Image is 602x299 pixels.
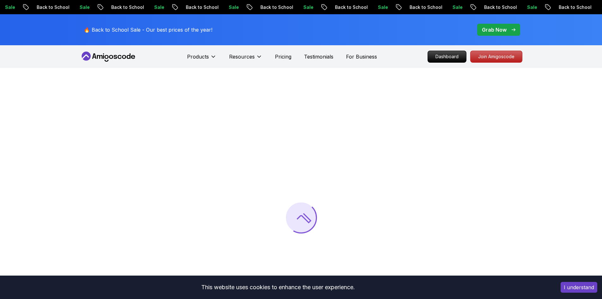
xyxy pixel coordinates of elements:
[187,53,209,60] p: Products
[428,51,466,62] p: Dashboard
[470,51,522,63] a: Join Amigoscode
[229,53,255,60] p: Resources
[275,53,291,60] a: Pricing
[73,4,93,10] p: Sale
[371,4,391,10] p: Sale
[84,26,212,34] p: 🔥 Back to School Sale - Our best prices of the year!
[520,4,540,10] p: Sale
[403,4,446,10] p: Back to School
[482,26,507,34] p: Grab Now
[187,53,216,65] button: Products
[253,4,296,10] p: Back to School
[561,282,597,293] button: Accept cookies
[446,4,466,10] p: Sale
[222,4,242,10] p: Sale
[471,51,522,62] p: Join Amigoscode
[296,4,317,10] p: Sale
[229,53,262,65] button: Resources
[30,4,73,10] p: Back to School
[552,4,595,10] p: Back to School
[5,280,551,294] div: This website uses cookies to enhance the user experience.
[346,53,377,60] a: For Business
[104,4,147,10] p: Back to School
[147,4,167,10] p: Sale
[304,53,333,60] a: Testimonials
[179,4,222,10] p: Back to School
[428,51,466,63] a: Dashboard
[477,4,520,10] p: Back to School
[328,4,371,10] p: Back to School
